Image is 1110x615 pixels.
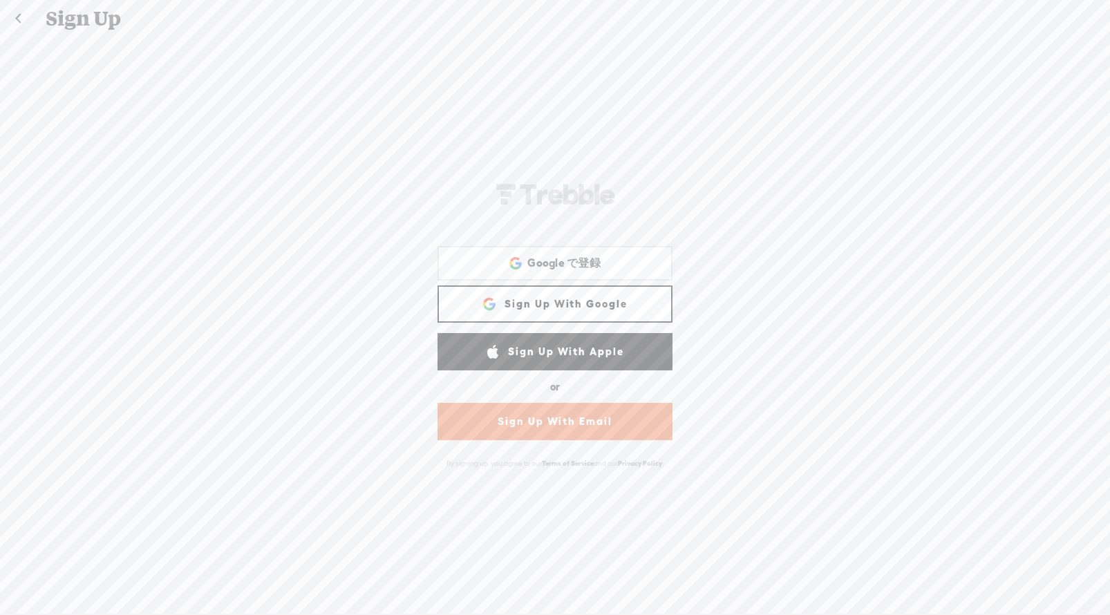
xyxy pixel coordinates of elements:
[527,256,601,270] span: Google で登録
[36,1,1075,37] div: Sign Up
[550,376,560,398] div: or
[438,246,672,281] div: Google で登録
[438,285,672,323] a: Sign Up With Google
[542,460,594,467] a: Terms of Service
[438,403,672,440] a: Sign Up With Email
[618,460,662,467] a: Privacy Policy
[434,452,676,475] div: By signing up, you agree to our and our .
[438,333,672,370] a: Sign Up With Apple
